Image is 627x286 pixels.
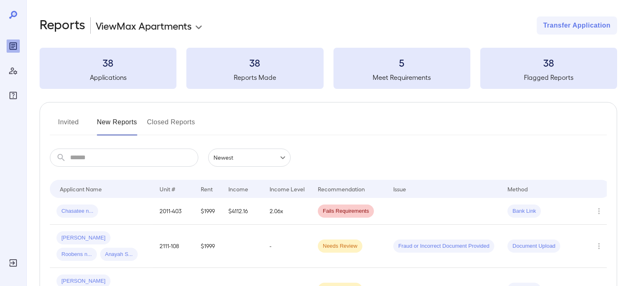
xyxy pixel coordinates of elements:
[222,198,263,225] td: $4112.16
[507,207,541,215] span: Bank Link
[318,242,362,250] span: Needs Review
[263,198,311,225] td: 2.06x
[96,19,192,32] p: ViewMax Apartments
[194,225,222,268] td: $1999
[60,184,102,194] div: Applicant Name
[393,184,406,194] div: Issue
[56,277,110,285] span: [PERSON_NAME]
[228,184,248,194] div: Income
[318,184,365,194] div: Recommendation
[263,225,311,268] td: -
[507,184,528,194] div: Method
[318,207,374,215] span: Fails Requirements
[153,225,194,268] td: 2111-108
[393,242,494,250] span: Fraud or Incorrect Document Provided
[160,184,175,194] div: Unit #
[208,149,291,167] div: Newest
[100,251,138,258] span: Anayah S...
[56,234,110,242] span: [PERSON_NAME]
[56,251,97,258] span: Roobens n...
[186,72,323,82] h5: Reports Made
[201,184,214,194] div: Rent
[480,56,617,69] h3: 38
[40,48,617,89] summary: 38Applications38Reports Made5Meet Requirements38Flagged Reports
[7,256,20,270] div: Log Out
[7,40,20,53] div: Reports
[97,116,137,135] button: New Reports
[40,56,176,69] h3: 38
[40,72,176,82] h5: Applications
[333,56,470,69] h3: 5
[592,239,606,253] button: Row Actions
[7,64,20,77] div: Manage Users
[50,116,87,135] button: Invited
[194,198,222,225] td: $1999
[147,116,195,135] button: Closed Reports
[56,207,98,215] span: Chasatee n...
[270,184,305,194] div: Income Level
[153,198,194,225] td: 2011-403
[7,89,20,102] div: FAQ
[333,72,470,82] h5: Meet Requirements
[507,242,560,250] span: Document Upload
[537,16,617,35] button: Transfer Application
[592,205,606,218] button: Row Actions
[186,56,323,69] h3: 38
[40,16,85,35] h2: Reports
[480,72,617,82] h5: Flagged Reports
